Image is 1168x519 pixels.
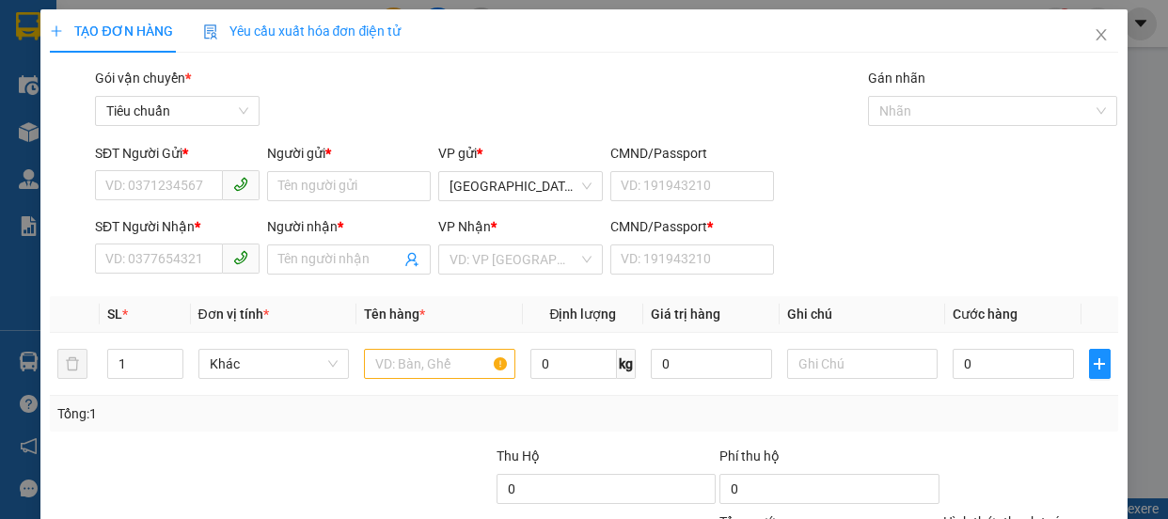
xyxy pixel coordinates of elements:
[787,349,939,379] input: Ghi Chú
[953,307,1018,322] span: Cước hàng
[57,403,452,424] div: Tổng: 1
[57,349,87,379] button: delete
[549,307,616,322] span: Định lượng
[719,446,939,474] div: Phí thu hộ
[404,252,419,267] span: user-add
[95,143,260,164] div: SĐT Người Gửi
[203,24,402,39] span: Yêu cầu xuất hóa đơn điện tử
[50,24,172,39] span: TẠO ĐƠN HÀNG
[210,350,339,378] span: Khác
[107,307,122,322] span: SL
[106,97,248,125] span: Tiêu chuẩn
[438,143,603,164] div: VP gửi
[50,24,63,38] span: plus
[438,219,491,234] span: VP Nhận
[780,296,946,333] th: Ghi chú
[233,250,248,265] span: phone
[868,71,925,86] label: Gán nhãn
[1094,27,1109,42] span: close
[450,172,592,200] span: Đà Lạt
[610,216,775,237] div: CMND/Passport
[267,143,432,164] div: Người gửi
[1090,356,1110,371] span: plus
[617,349,636,379] span: kg
[364,307,425,322] span: Tên hàng
[95,216,260,237] div: SĐT Người Nhận
[651,307,720,322] span: Giá trị hàng
[233,177,248,192] span: phone
[95,71,191,86] span: Gói vận chuyển
[497,448,540,464] span: Thu Hộ
[198,307,269,322] span: Đơn vị tính
[267,216,432,237] div: Người nhận
[203,24,218,39] img: icon
[651,349,772,379] input: 0
[1089,349,1111,379] button: plus
[1075,9,1128,62] button: Close
[610,143,775,164] div: CMND/Passport
[364,349,515,379] input: VD: Bàn, Ghế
